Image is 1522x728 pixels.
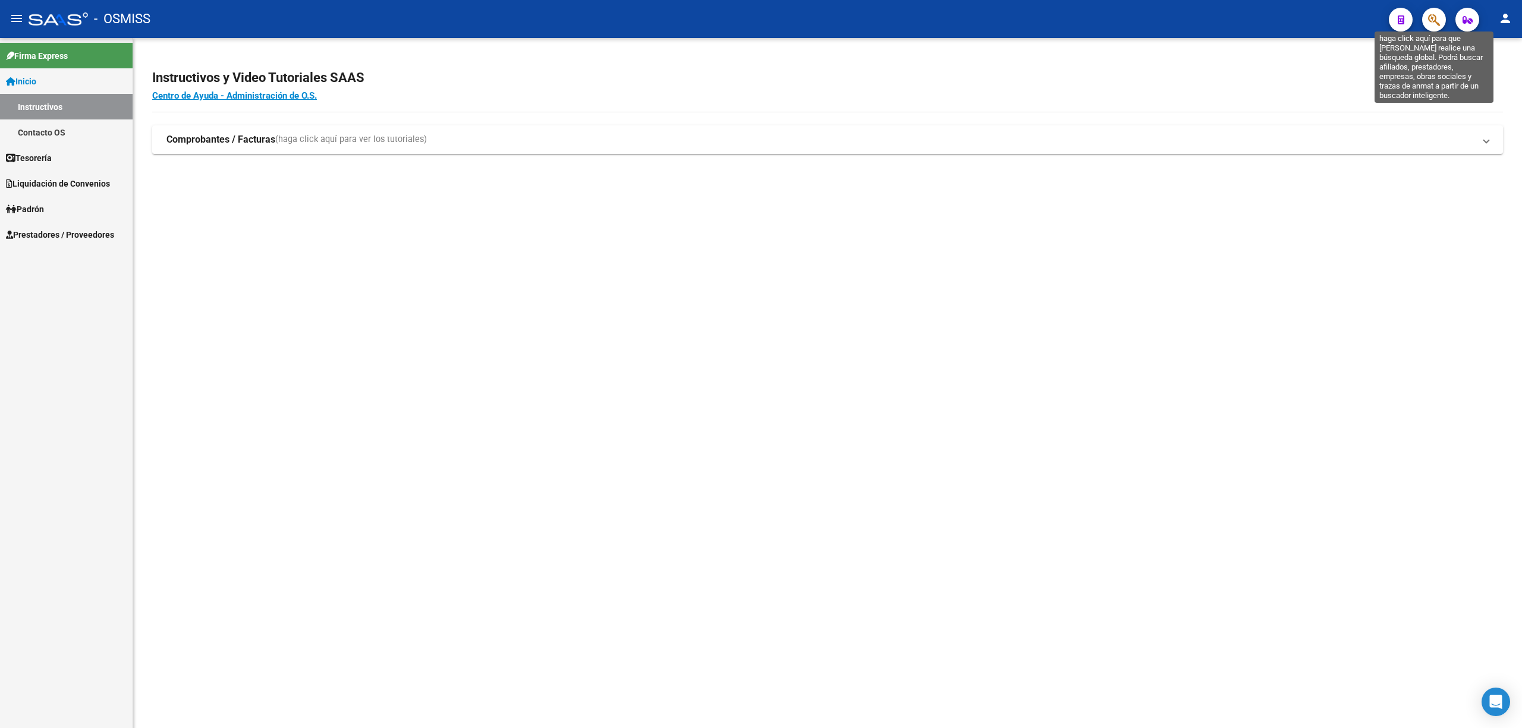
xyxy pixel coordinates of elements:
[166,133,275,146] strong: Comprobantes / Facturas
[152,125,1503,154] mat-expansion-panel-header: Comprobantes / Facturas(haga click aquí para ver los tutoriales)
[275,133,427,146] span: (haga click aquí para ver los tutoriales)
[1498,11,1512,26] mat-icon: person
[6,228,114,241] span: Prestadores / Proveedores
[1482,688,1510,716] div: Open Intercom Messenger
[94,6,150,32] span: - OSMISS
[6,203,44,216] span: Padrón
[10,11,24,26] mat-icon: menu
[6,177,110,190] span: Liquidación de Convenios
[152,67,1503,89] h2: Instructivos y Video Tutoriales SAAS
[6,75,36,88] span: Inicio
[6,49,68,62] span: Firma Express
[152,90,317,101] a: Centro de Ayuda - Administración de O.S.
[6,152,52,165] span: Tesorería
